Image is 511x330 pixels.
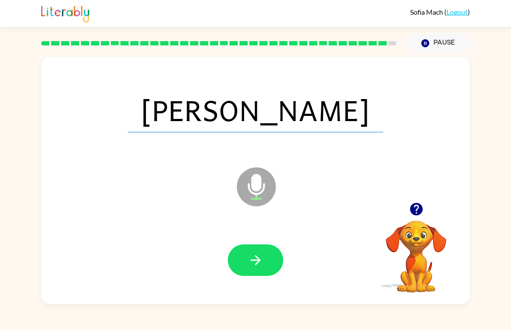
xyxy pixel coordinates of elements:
[128,87,383,132] span: [PERSON_NAME]
[410,8,470,16] div: ( )
[407,33,470,53] button: Pause
[373,207,459,294] video: Your browser must support playing .mp4 files to use Literably. Please try using another browser.
[410,8,444,16] span: Sofia Mach
[41,3,89,22] img: Literably
[446,8,468,16] a: Logout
